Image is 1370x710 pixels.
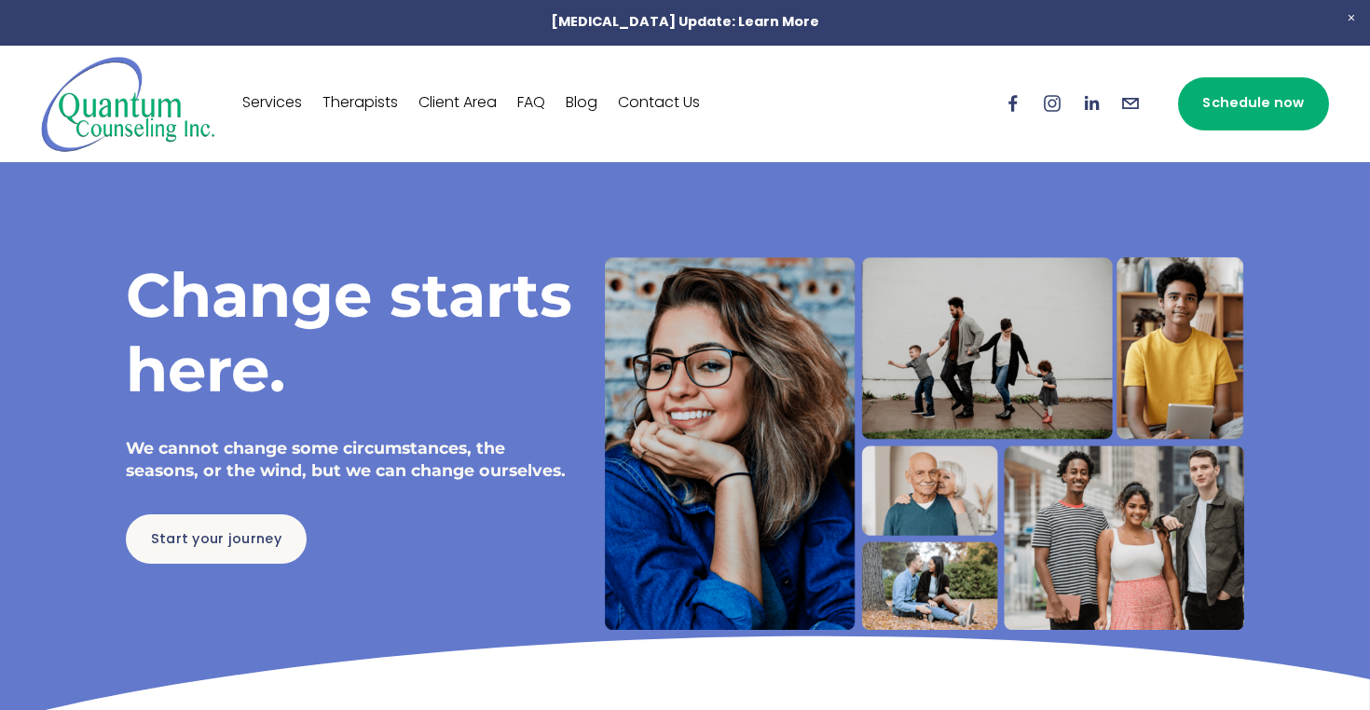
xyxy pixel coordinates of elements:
[126,257,573,407] h1: Change starts here.
[1042,93,1062,114] a: Instagram
[566,89,597,118] a: Blog
[1178,77,1329,130] a: Schedule now
[126,437,573,483] h4: We cannot change some circumstances, the seasons, or the wind, but we can change ourselves.
[1081,93,1102,114] a: LinkedIn
[41,55,215,153] img: Quantum Counseling Inc. | Change starts here.
[517,89,545,118] a: FAQ
[242,89,302,118] a: Services
[322,89,398,118] a: Therapists
[418,89,497,118] a: Client Area
[618,89,700,118] a: Contact Us
[1003,93,1023,114] a: Facebook
[1120,93,1141,114] a: info@quantumcounselinginc.com
[126,514,307,564] a: Start your journey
